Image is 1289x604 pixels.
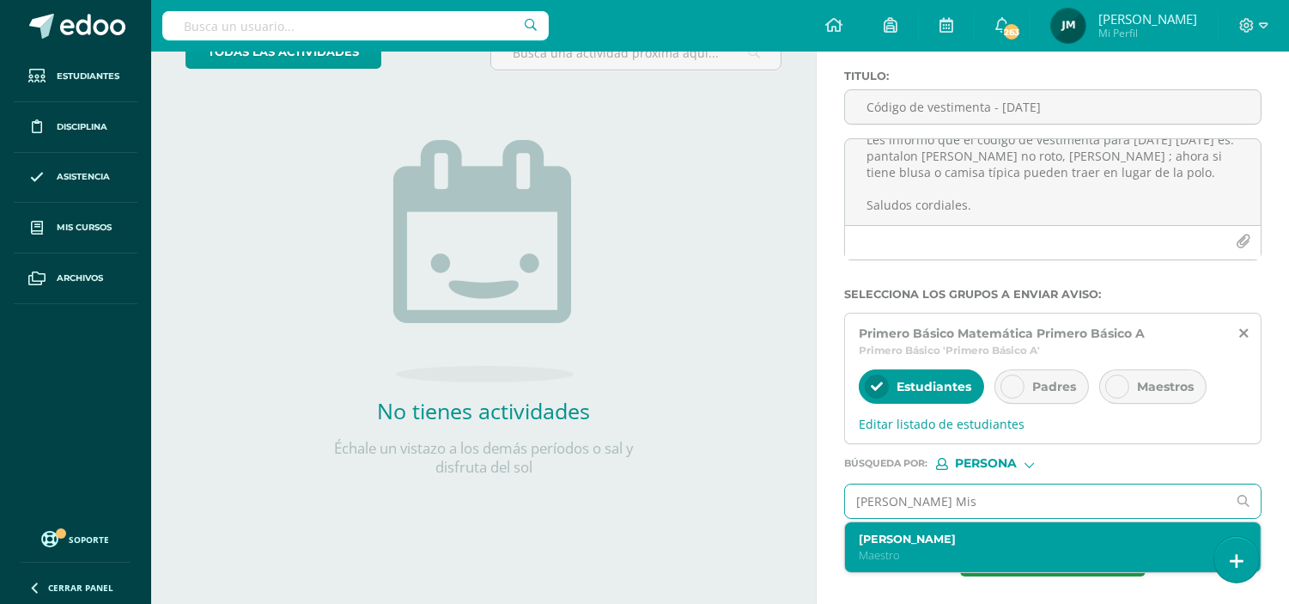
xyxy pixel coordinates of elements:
[57,221,112,235] span: Mis cursos
[845,485,1226,518] input: Ej. Mario Galindo
[185,35,381,69] a: todas las Actividades
[70,534,110,546] span: Soporte
[14,203,137,253] a: Mis cursos
[955,459,1017,468] span: Persona
[14,52,137,102] a: Estudiantes
[1098,26,1197,40] span: Mi Perfil
[844,70,1262,82] label: Titulo :
[393,140,574,382] img: no_activities.png
[57,170,110,184] span: Asistencia
[1098,10,1197,27] span: [PERSON_NAME]
[859,416,1247,432] span: Editar listado de estudiantes
[844,288,1262,301] label: Selecciona los grupos a enviar aviso :
[897,379,971,394] span: Estudiantes
[859,548,1231,563] p: Maestro
[845,90,1261,124] input: Titulo
[491,36,781,70] input: Busca una actividad próxima aquí...
[57,120,107,134] span: Disciplina
[1051,9,1085,43] img: 12b7c84a092dbc0c2c2dfa63a40b0068.png
[1137,379,1194,394] span: Maestros
[57,271,103,285] span: Archivos
[14,153,137,204] a: Asistencia
[1002,22,1021,41] span: 263
[14,102,137,153] a: Disciplina
[936,458,1065,470] div: [object Object]
[312,396,655,425] h2: No tienes actividades
[845,139,1261,225] textarea: Buenas tardes queridos estudiantes espero se encuentren bien. Les informó que el código de vestim...
[859,344,1040,357] span: Primero Básico 'Primero Básico A'
[1032,379,1076,394] span: Padres
[57,70,119,83] span: Estudiantes
[859,533,1231,546] label: [PERSON_NAME]
[162,11,549,40] input: Busca un usuario...
[48,582,113,594] span: Cerrar panel
[312,439,655,477] p: Échale un vistazo a los demás períodos o sal y disfruta del sol
[21,527,131,550] a: Soporte
[844,459,927,468] span: Búsqueda por :
[14,253,137,304] a: Archivos
[859,326,1145,341] span: Primero Básico Matemática Primero Básico A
